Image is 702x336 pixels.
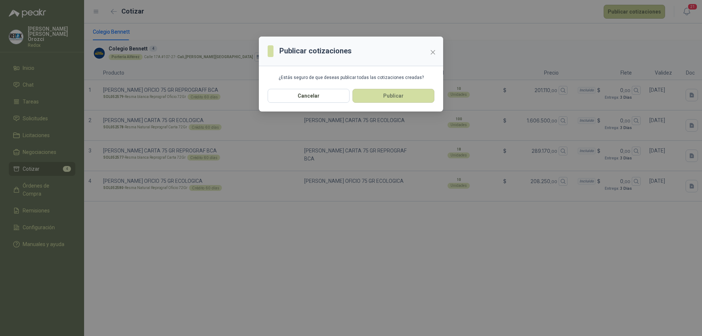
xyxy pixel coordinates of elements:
[427,46,439,58] button: Close
[268,89,350,103] button: Cancelar
[430,49,436,55] span: close
[268,75,434,80] p: ¿Estás seguro de que deseas publicar todas las cotizaciones creadas?
[279,45,352,57] h3: Publicar cotizaciones
[352,89,434,103] button: Publicar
